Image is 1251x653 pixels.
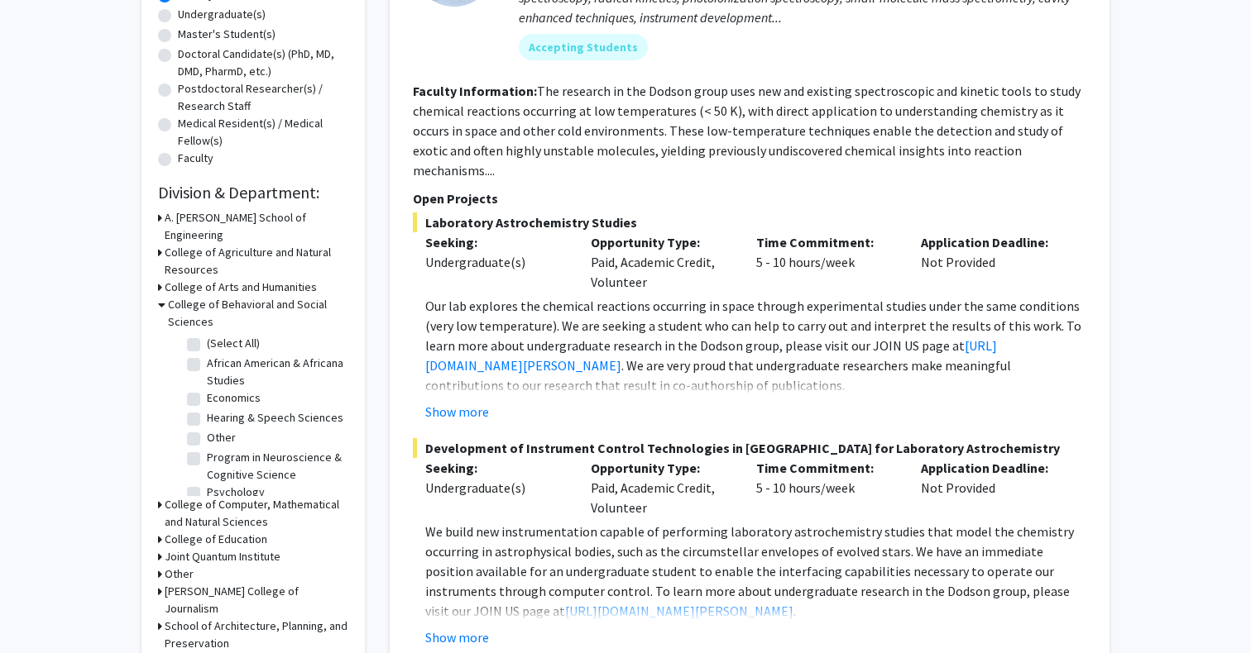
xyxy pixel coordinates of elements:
[207,355,344,389] label: African American & Africana Studies
[165,279,317,296] h3: College of Arts and Humanities
[165,496,348,531] h3: College of Computer, Mathematical and Natural Sciences
[12,579,70,641] iframe: Chat
[413,188,1086,208] p: Open Projects
[578,232,744,292] div: Paid, Academic Credit, Volunteer
[207,429,236,446] label: Other
[756,458,897,478] p: Time Commitment:
[207,449,344,484] label: Program in Neuroscience & Cognitive Science
[165,583,348,617] h3: [PERSON_NAME] College of Journalism
[756,232,897,252] p: Time Commitment:
[158,183,348,203] h2: Division & Department:
[178,26,276,43] label: Master's Student(s)
[519,34,648,60] mat-chip: Accepting Students
[425,296,1086,395] p: Our lab explores the chemical reactions occurring in space through experimental studies under the...
[165,209,348,244] h3: A. [PERSON_NAME] School of Engineering
[425,478,566,498] div: Undergraduate(s)
[178,115,348,150] label: Medical Resident(s) / Medical Fellow(s)
[425,232,566,252] p: Seeking:
[165,531,267,548] h3: College of Education
[168,296,348,331] h3: College of Behavioral and Social Sciences
[165,244,348,279] h3: College of Agriculture and Natural Resources
[178,6,266,23] label: Undergraduate(s)
[425,252,566,272] div: Undergraduate(s)
[425,627,489,647] button: Show more
[178,80,348,115] label: Postdoctoral Researcher(s) / Research Staff
[591,458,731,478] p: Opportunity Type:
[207,389,261,407] label: Economics
[413,83,1081,179] fg-read-more: The research in the Dodson group uses new and existing spectroscopic and kinetic tools to study c...
[178,150,213,167] label: Faculty
[565,603,793,619] a: [URL][DOMAIN_NAME][PERSON_NAME]
[425,522,1086,621] p: We build new instrumentation capable of performing laboratory astrochemistry studies that model t...
[165,565,194,583] h3: Other
[908,232,1074,292] div: Not Provided
[207,409,343,427] label: Hearing & Speech Sciences
[744,232,909,292] div: 5 - 10 hours/week
[207,484,265,501] label: Psychology
[591,232,731,252] p: Opportunity Type:
[425,402,489,422] button: Show more
[578,458,744,517] div: Paid, Academic Credit, Volunteer
[165,548,280,565] h3: Joint Quantum Institute
[908,458,1074,517] div: Not Provided
[425,458,566,478] p: Seeking:
[165,617,348,652] h3: School of Architecture, Planning, and Preservation
[921,232,1062,252] p: Application Deadline:
[744,458,909,517] div: 5 - 10 hours/week
[413,212,1086,232] span: Laboratory Astrochemistry Studies
[207,335,260,352] label: (Select All)
[413,83,537,99] b: Faculty Information:
[178,45,348,80] label: Doctoral Candidate(s) (PhD, MD, DMD, PharmD, etc.)
[921,458,1062,478] p: Application Deadline:
[413,438,1086,458] span: Development of Instrument Control Technologies in [GEOGRAPHIC_DATA] for Laboratory Astrochemistry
